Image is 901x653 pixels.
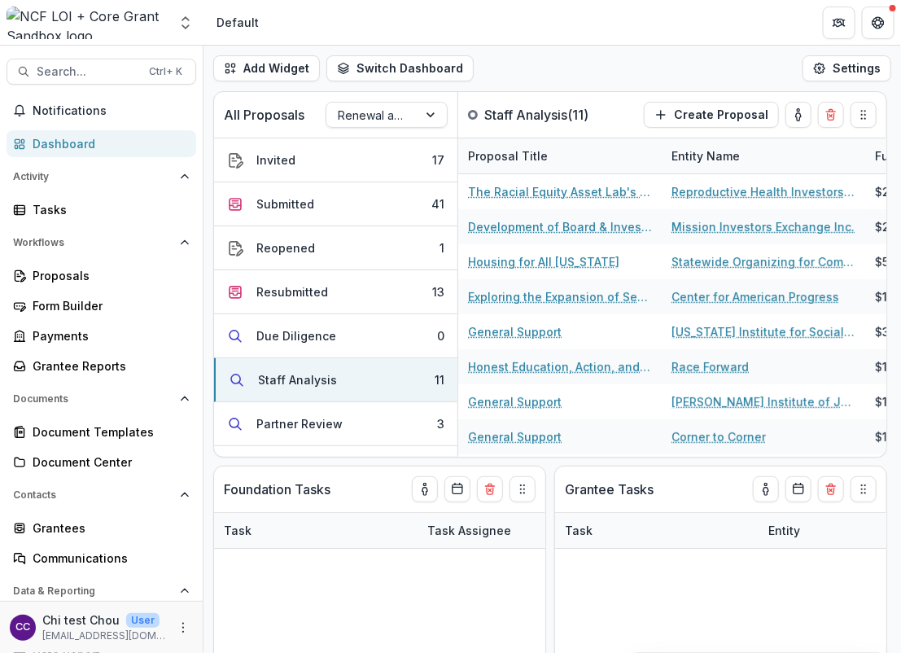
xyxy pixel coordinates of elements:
p: All Proposals [224,105,304,125]
a: Proposals [7,262,196,289]
a: Form Builder [7,292,196,319]
p: Foundation Tasks [224,480,330,499]
button: Staff Analysis11 [214,358,457,402]
a: Reproductive Health Investors Alliance, Inc. [671,183,855,200]
div: Staff Analysis [258,371,337,388]
div: 3 [437,415,444,432]
div: Entity Name [662,147,750,164]
div: Document Templates [33,423,183,440]
img: NCF LOI + Core Grant Sandbox logo [7,7,168,39]
a: Center for American Progress [671,288,839,305]
button: Open Documents [7,386,196,412]
button: Open Data & Reporting [7,578,196,604]
div: Related Proposal [540,522,657,539]
button: Get Help [862,7,894,39]
a: Exploring the Expansion of Sectoral Bargaining and Standard Setting in [US_STATE] and [US_STATE] [468,288,652,305]
p: Grantee Tasks [565,480,654,499]
div: 11 [435,371,444,388]
div: Tasks [33,201,183,218]
div: Task Assignee [418,522,521,539]
div: Resubmitted [256,283,328,300]
p: Chi test Chou [42,611,120,629]
a: The Racial Equity Asset Lab's Due Diligence 2.0 [468,183,652,200]
div: 1 [440,239,444,256]
a: Statewide Organizing for Community Empowerment Resource Project [671,253,855,270]
button: Open entity switcher [174,7,197,39]
div: Invited [256,151,295,169]
div: 41 [431,195,444,213]
button: Drag [851,476,877,502]
p: Staff Analysis ( 11 ) [484,105,606,125]
button: Delete card [477,476,503,502]
div: 0 [437,327,444,344]
div: Task [555,513,759,548]
button: Notifications [7,98,196,124]
button: Create Proposal [644,102,779,128]
div: Task [555,522,602,539]
div: Default [217,14,259,31]
div: Task Assignee [418,513,540,548]
button: Delete card [818,476,844,502]
p: [EMAIL_ADDRESS][DOMAIN_NAME] [42,629,167,643]
button: Drag [510,476,536,502]
div: Form Builder [33,297,183,314]
div: Entity Name [662,138,865,173]
a: Tasks [7,196,196,223]
div: Partner Review [256,415,343,432]
button: Due Diligence0 [214,314,457,358]
div: 17 [432,151,444,169]
div: Task [214,513,418,548]
div: Proposal Title [458,138,662,173]
a: General Support [468,428,562,445]
span: Documents [13,393,173,405]
span: Activity [13,171,173,182]
button: Delete card [818,102,844,128]
button: Calendar [785,476,811,502]
button: Open Contacts [7,482,196,508]
button: toggle-assigned-to-me [785,102,811,128]
div: Payments [33,327,183,344]
div: 13 [432,283,444,300]
button: Submitted41 [214,182,457,226]
div: Entity [759,522,810,539]
div: Related Proposal [540,513,743,548]
button: Drag [851,102,877,128]
button: Open Activity [7,164,196,190]
button: toggle-assigned-to-me [412,476,438,502]
a: [PERSON_NAME] Institute of Justice [671,393,855,410]
button: Add Widget [213,55,320,81]
a: General Support [468,393,562,410]
button: Reopened1 [214,226,457,270]
a: Grantee Reports [7,353,196,379]
div: Grantees [33,519,183,537]
div: Chi test Chou [15,622,30,633]
div: Ctrl + K [146,63,186,81]
div: Communications [33,550,183,567]
nav: breadcrumb [210,11,265,34]
a: Payments [7,322,196,349]
div: Reopened [256,239,315,256]
div: Proposals [33,267,183,284]
span: Notifications [33,104,190,118]
span: Workflows [13,237,173,248]
div: Proposal Title [458,147,558,164]
div: Document Center [33,454,183,471]
a: Dashboard [7,130,196,157]
a: Document Center [7,449,196,476]
div: Due Diligence [256,327,336,344]
a: General Support [468,323,562,340]
a: Document Templates [7,419,196,445]
button: Invited17 [214,138,457,182]
span: Search... [37,65,139,79]
a: Corner to Corner [671,428,766,445]
a: Development of Board & Investment Committee Education and Matchmaking Platform [468,218,652,235]
button: Partner Review3 [214,402,457,446]
a: Communications [7,545,196,572]
a: [US_STATE] Institute for Social Justice [671,323,855,340]
button: Partners [823,7,855,39]
a: Grantees [7,515,196,541]
button: More [173,618,193,638]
